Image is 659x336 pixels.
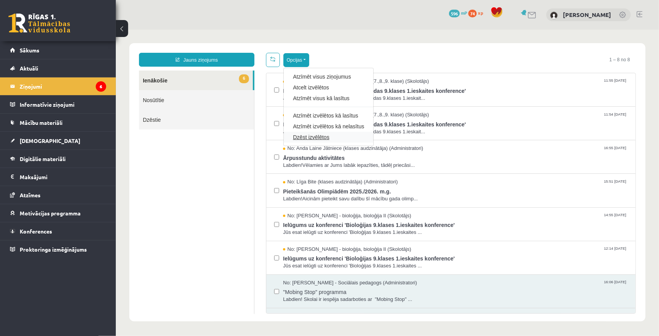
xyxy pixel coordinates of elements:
a: Dzēstie [23,80,138,100]
span: Labdien!Aicinām pieteikt savu dalību šī mācību gada olimp... [167,166,512,173]
span: 11:55 [DATE] [486,48,512,54]
span: Ielūgums uz konferenci 'Bioloģijas 9.klases 1.ieskaites konference' [167,190,512,199]
a: No: R1TV komanda (Administratori) 17:05 [DATE] [167,283,512,307]
span: Labdien! Skolai ir iespēja sadarboties ar "Mobing Stop" ... [167,266,512,274]
span: Ielūgums uz konferenci 'Bioloģijas 9.klases 1.ieskaites konference' [167,223,512,233]
a: No: Anda Laine Jātniece (klases audzinātāja) (Administratori) 16:55 [DATE] Ārpusstundu aktivitāte... [167,115,512,139]
span: Labdien!Vēlamies ar Jums labāk iepazīties, tādēļ priecāsi... [167,132,512,139]
span: "Mobing Stop" programma [167,257,512,266]
a: Dzēst izvēlētos [177,104,248,111]
a: No: Līga Bite (klases audzinātāja) (Administratori) 15:51 [DATE] Pieteikšanās Olimpiādēm 2025./20... [167,149,512,173]
a: Atcelt izvēlētos [177,54,248,62]
a: Rīgas 1. Tālmācības vidusskola [8,13,70,33]
span: [DEMOGRAPHIC_DATA] [20,137,80,144]
a: No: [PERSON_NAME] - angļu valoda (7.,8.,9. klase) (Skolotājs) 11:55 [DATE] Ielūgums uz konferenci... [167,48,512,72]
img: Marks Eilers Bušs [550,12,558,19]
span: 16:55 [DATE] [486,115,512,121]
a: Atzīmes [10,186,106,204]
span: Digitālie materiāli [20,155,66,162]
span: mP [461,10,467,16]
legend: Ziņojumi [20,77,106,95]
span: No: [PERSON_NAME] - Sociālais pedagogs (Administratori) [167,250,301,257]
span: 596 [449,10,460,17]
span: No: [PERSON_NAME] - bioloģija, bioloģija II (Skolotājs) [167,216,295,223]
span: 6 [123,45,133,54]
a: No: [PERSON_NAME] - bioloģija, bioloģija II (Skolotājs) 14:55 [DATE] Ielūgums uz konferenci 'Biol... [167,183,512,207]
span: 1 – 8 no 8 [488,23,520,37]
a: 596 mP [449,10,467,16]
span: Atzīmes [20,192,41,198]
span: Pieteikšanās Olimpiādēm 2025./2026. m.g. [167,156,512,166]
span: Aktuāli [20,65,38,72]
span: Ielūgums uz konferenci 'Angļu valodas 9.klases 1.ieskaites konference' [167,55,512,65]
span: Sākums [20,47,39,54]
span: xp [478,10,483,16]
span: Jūs esat ielūgti uz konferenci 'Bioloģijas 9.klases 1.ieskaites ... [167,199,512,207]
span: Jūs esat ielūgti uz konferenci 'Bioloģijas 9.klases 1.ieskaites ... [167,233,512,240]
a: Maksājumi [10,168,106,186]
a: Informatīvie ziņojumi [10,96,106,113]
a: Nosūtītie [23,60,138,80]
a: Ziņojumi6 [10,77,106,95]
a: [DEMOGRAPHIC_DATA] [10,132,106,150]
div: Opcijas [168,38,258,116]
a: No: [PERSON_NAME] - angļu valoda (7.,8.,9. klase) (Skolotājs) 11:54 [DATE] Ielūgums uz konferenci... [167,82,512,106]
span: Mācību materiāli [20,119,63,126]
span: 74 [468,10,477,17]
span: No: R1TV komanda (Administratori) [167,283,247,291]
span: Konferences [20,228,52,235]
a: No: [PERSON_NAME] - bioloģija, bioloģija II (Skolotājs) 12:14 [DATE] Ielūgums uz konferenci 'Biol... [167,216,512,240]
span: 16:06 [DATE] [486,250,512,255]
a: Konferences [10,222,106,240]
a: Atzīmēt visus kā lasītus [177,65,248,72]
span: No: Anda Laine Jātniece (klases audzinātāja) (Administratori) [167,115,307,123]
a: Proktoringa izmēģinājums [10,240,106,258]
a: Aktuāli [10,59,106,77]
span: Jūs esat ielūgti uz konferenci 'Angļu valodas 9.klases 1.ieskait... [167,65,512,72]
span: 12:14 [DATE] [486,216,512,222]
a: Mācību materiāli [10,114,106,131]
span: Proktoringa izmēģinājums [20,246,87,253]
a: 6Ienākošie [23,41,137,60]
span: No: [PERSON_NAME] - bioloģija, bioloģija II (Skolotājs) [167,183,295,190]
span: Ārpusstundu aktivitātes [167,123,512,132]
a: 74 xp [468,10,487,16]
a: Atzīmēt visus ziņojumus [177,43,248,51]
span: 14:55 [DATE] [486,183,512,188]
a: Atzīmēt izvēlētos kā lasītus [177,82,248,90]
a: Atzīmēt izvēlētos kā nelasītus [177,93,248,101]
a: Jauns ziņojums [23,23,139,37]
a: Motivācijas programma [10,204,106,222]
span: Jūs esat ielūgti uz konferenci 'Angļu valodas 9.klases 1.ieskait... [167,99,512,106]
a: [PERSON_NAME] [563,11,611,18]
button: Opcijas [168,24,193,37]
span: Ielūgums uz konferenci 'Angļu valodas 9.klases 1.ieskaites konference' [167,89,512,99]
span: Motivācijas programma [20,210,81,217]
legend: Maksājumi [20,168,106,186]
span: 15:51 [DATE] [486,149,512,155]
a: No: [PERSON_NAME] - Sociālais pedagogs (Administratori) 16:06 [DATE] "Mobing Stop" programma Labd... [167,250,512,274]
span: No: Līga Bite (klases audzinātāja) (Administratori) [167,149,282,156]
i: 6 [96,81,106,92]
a: Digitālie materiāli [10,150,106,168]
span: 11:54 [DATE] [486,82,512,87]
span: 17:05 [DATE] [486,283,512,289]
legend: Informatīvie ziņojumi [20,96,106,113]
a: Sākums [10,41,106,59]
